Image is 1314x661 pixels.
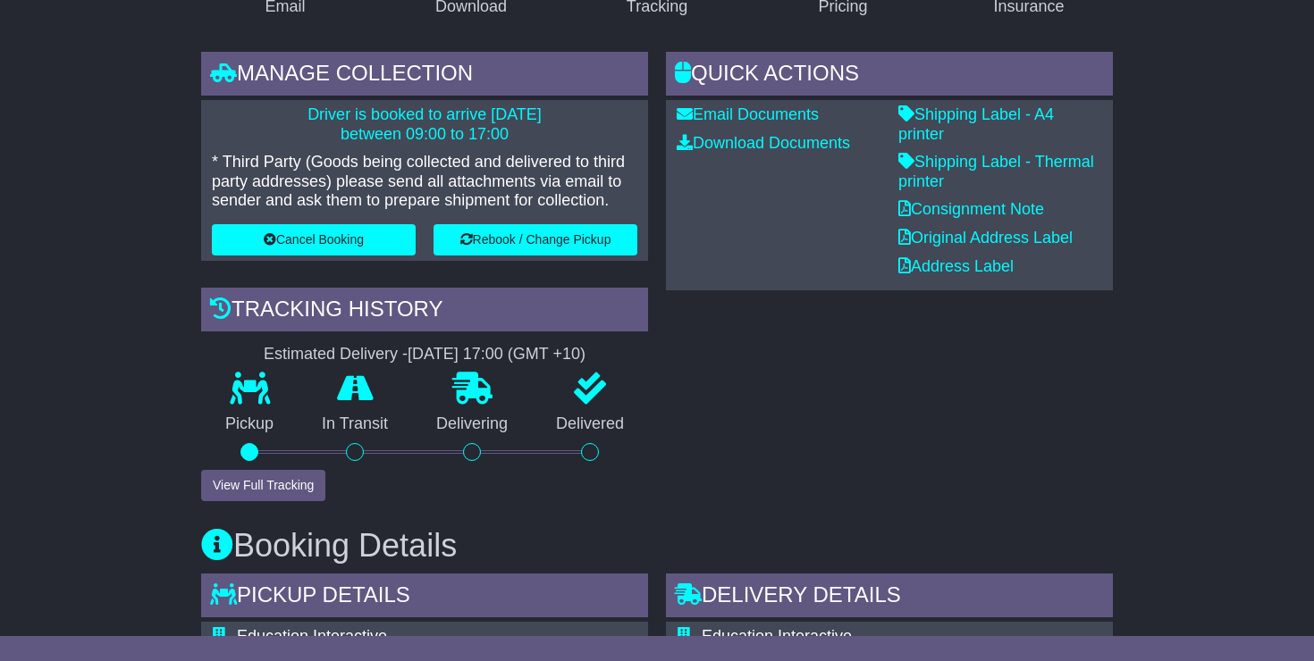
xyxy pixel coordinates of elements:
a: Shipping Label - A4 printer [898,105,1054,143]
button: View Full Tracking [201,470,325,501]
button: Rebook / Change Pickup [434,224,637,255]
p: * Third Party (Goods being collected and delivered to third party addresses) please send all atta... [212,153,637,211]
a: Original Address Label [898,229,1073,247]
a: Download Documents [677,134,850,152]
h3: Booking Details [201,528,1113,564]
a: Shipping Label - Thermal printer [898,153,1094,190]
p: In Transit [298,414,412,434]
div: Tracking history [201,288,648,336]
p: Pickup [201,414,298,434]
p: Delivered [532,414,648,434]
div: Estimated Delivery - [201,345,648,364]
a: Email Documents [677,105,819,123]
div: Pickup Details [201,573,648,622]
button: Cancel Booking [212,224,416,255]
p: Driver is booked to arrive [DATE] between 09:00 to 17:00 [212,105,637,144]
span: Education Interactive [237,627,387,645]
a: Consignment Note [898,200,1044,218]
div: Manage collection [201,52,648,100]
a: Address Label [898,257,1014,275]
div: [DATE] 17:00 (GMT +10) [408,345,585,364]
span: Education Interactive [702,627,852,645]
p: Delivering [412,414,532,434]
div: Delivery Details [666,573,1113,622]
div: Quick Actions [666,52,1113,100]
